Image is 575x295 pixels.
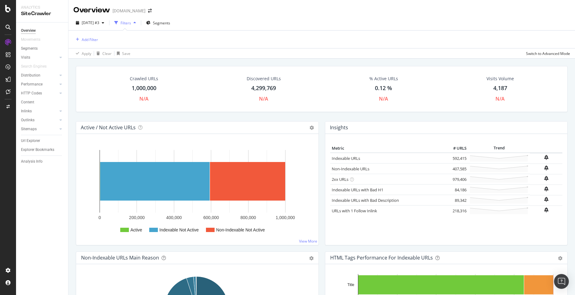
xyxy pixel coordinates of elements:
[544,197,548,202] div: bell-plus
[554,274,569,289] div: Open Intercom Messenger
[21,147,54,153] div: Explorer Bookmarks
[21,81,58,88] a: Performance
[82,20,99,25] span: 2025 Oct. 2nd #3
[73,5,110,15] div: Overview
[21,158,43,165] div: Analysis Info
[332,208,377,214] a: URLs with 1 Follow Inlink
[247,76,281,82] div: Discovered URLs
[81,144,314,240] svg: A chart.
[251,84,276,92] div: 4,299,769
[21,54,30,61] div: Visits
[166,215,182,220] text: 400,000
[299,239,317,244] a: View More
[112,18,138,28] button: Filters
[21,108,58,114] a: Inlinks
[21,72,58,79] a: Distribution
[21,54,58,61] a: Visits
[94,48,112,58] button: Clear
[443,153,468,164] td: 592,415
[159,227,199,232] text: Indexable Not Active
[309,256,314,260] div: gear
[332,177,348,182] a: 2xx URLs
[21,117,58,123] a: Outlinks
[114,48,130,58] button: Save
[347,283,354,287] text: Title
[330,123,348,132] h4: Insights
[153,20,170,26] span: Segments
[332,187,383,193] a: Indexable URLs with Bad H1
[21,45,64,52] a: Segments
[310,126,314,130] i: Options
[21,45,38,52] div: Segments
[443,195,468,206] td: 89,342
[121,20,131,26] div: Filters
[558,256,562,260] div: gear
[21,108,32,114] div: Inlinks
[330,255,433,261] div: HTML Tags Performance for Indexable URLs
[468,144,530,153] th: Trend
[495,95,505,102] div: N/A
[122,51,130,56] div: Save
[375,84,392,92] div: 0.12 %
[332,197,399,203] a: Indexable URLs with Bad Description
[332,166,369,172] a: Non-Indexable URLs
[544,186,548,191] div: bell-plus
[102,51,112,56] div: Clear
[21,158,64,165] a: Analysis Info
[21,147,64,153] a: Explorer Bookmarks
[443,144,468,153] th: # URLS
[82,51,91,56] div: Apply
[21,10,63,17] div: SiteCrawler
[240,215,256,220] text: 800,000
[73,36,98,43] button: Add Filter
[544,176,548,181] div: bell-plus
[73,18,107,28] button: [DATE] #3
[493,84,507,92] div: 4,187
[21,126,58,132] a: Sitemaps
[21,126,37,132] div: Sitemaps
[21,81,43,88] div: Performance
[21,36,47,43] a: Movements
[330,144,444,153] th: Metric
[21,5,63,10] div: Analytics
[276,215,295,220] text: 1,000,000
[443,185,468,195] td: 84,186
[113,8,146,14] div: [DOMAIN_NAME]
[21,90,58,97] a: HTTP Codes
[21,138,40,144] div: Url Explorer
[130,76,158,82] div: Crawled URLs
[129,215,145,220] text: 200,000
[443,206,468,216] td: 218,316
[144,18,173,28] button: Segments
[526,51,570,56] div: Switch to Advanced Mode
[21,138,64,144] a: Url Explorer
[369,76,398,82] div: % Active URLs
[130,227,142,232] text: Active
[99,215,101,220] text: 0
[544,165,548,170] div: bell-plus
[379,95,388,102] div: N/A
[544,155,548,160] div: bell-plus
[443,164,468,174] td: 407,585
[132,84,156,92] div: 1,000,000
[21,99,64,106] a: Content
[332,156,360,161] a: Indexable URLs
[524,48,570,58] button: Switch to Advanced Mode
[21,27,64,34] a: Overview
[82,37,98,42] div: Add Filter
[81,123,136,132] h4: Active / Not Active URLs
[487,76,514,82] div: Visits Volume
[21,72,40,79] div: Distribution
[21,63,53,70] a: Search Engines
[21,36,40,43] div: Movements
[148,9,152,13] div: arrow-right-arrow-left
[139,95,149,102] div: N/A
[73,48,91,58] button: Apply
[544,207,548,212] div: bell-plus
[259,95,268,102] div: N/A
[21,99,34,106] div: Content
[203,215,219,220] text: 600,000
[81,255,159,261] div: Non-Indexable URLs Main Reason
[443,174,468,185] td: 979,406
